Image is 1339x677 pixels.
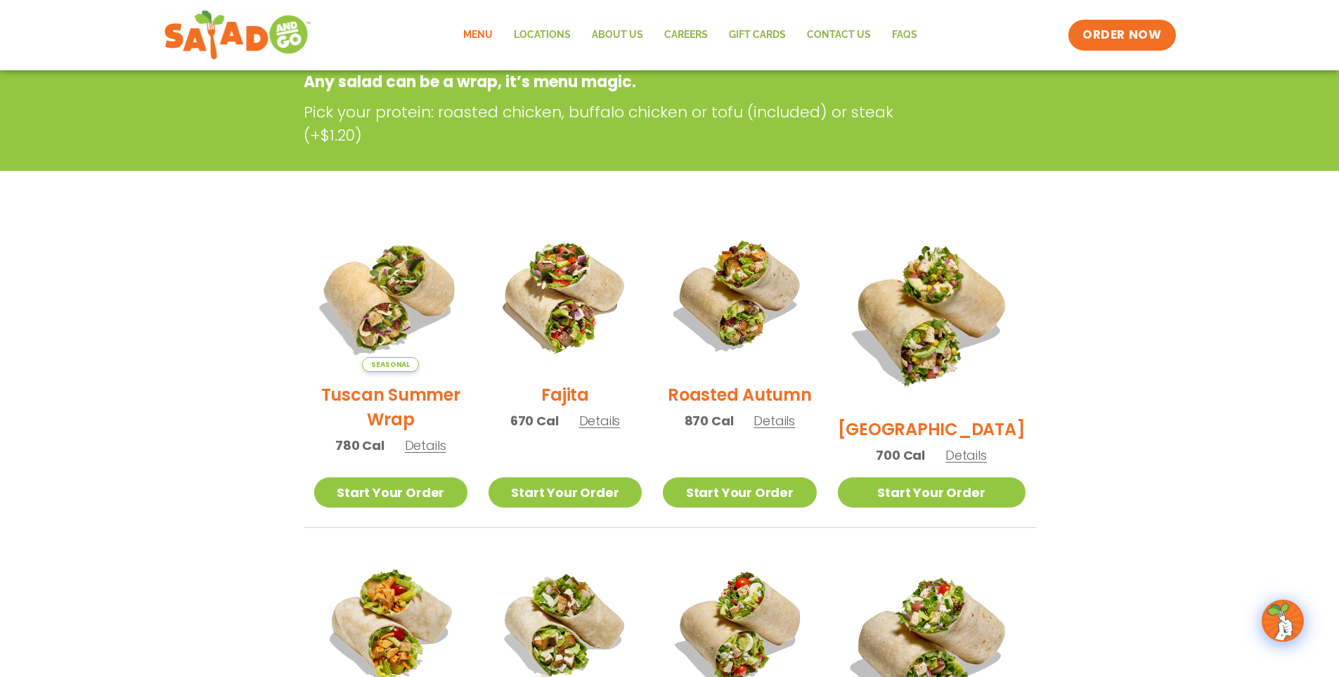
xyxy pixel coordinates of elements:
img: Product photo for Fajita Wrap [489,219,642,372]
h2: Tuscan Summer Wrap [314,382,467,432]
img: wpChatIcon [1263,601,1302,640]
span: 670 Cal [510,411,559,430]
a: FAQs [881,19,928,51]
span: 780 Cal [335,436,384,455]
img: new-SAG-logo-768×292 [164,7,312,63]
a: Start Your Order [838,477,1026,508]
a: ORDER NOW [1068,20,1175,51]
a: Start Your Order [489,477,642,508]
a: Start Your Order [314,477,467,508]
a: Locations [503,19,581,51]
span: Seasonal [362,357,419,372]
a: Careers [654,19,718,51]
p: Any salad can be a wrap, it’s menu magic. [304,70,923,94]
span: Details [945,446,987,464]
span: Details [753,412,795,430]
img: Product photo for Roasted Autumn Wrap [663,219,816,372]
span: ORDER NOW [1082,27,1161,44]
h2: Roasted Autumn [668,382,812,407]
h2: Fajita [541,382,589,407]
a: GIFT CARDS [718,19,796,51]
span: Details [405,437,446,454]
nav: Menu [453,19,928,51]
p: Pick your protein: roasted chicken, buffalo chicken or tofu (included) or steak (+$1.20) [304,101,929,147]
span: 700 Cal [876,446,925,465]
span: 870 Cal [685,411,734,430]
h2: [GEOGRAPHIC_DATA] [838,417,1026,441]
a: Menu [453,19,503,51]
span: Details [579,412,621,430]
img: Product photo for BBQ Ranch Wrap [838,219,1026,406]
a: Start Your Order [663,477,816,508]
a: Contact Us [796,19,881,51]
img: Product photo for Tuscan Summer Wrap [300,205,480,385]
a: About Us [581,19,654,51]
